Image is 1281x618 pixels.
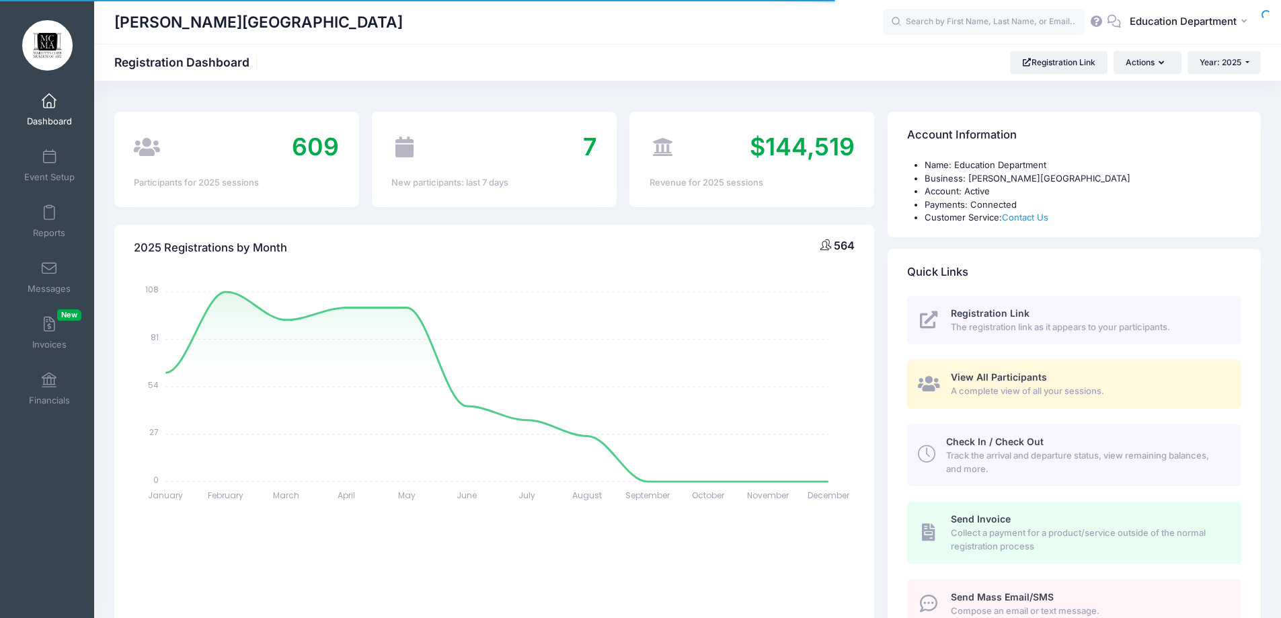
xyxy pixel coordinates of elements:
[946,449,1226,475] span: Track the arrival and departure status, view remaining balances, and more.
[1002,212,1048,223] a: Contact Us
[951,371,1047,383] span: View All Participants
[573,490,603,501] tspan: August
[625,490,670,501] tspan: September
[24,171,75,183] span: Event Setup
[883,9,1085,36] input: Search by First Name, Last Name, or Email...
[273,490,299,501] tspan: March
[398,490,416,501] tspan: May
[17,198,81,245] a: Reports
[907,116,1017,155] h4: Account Information
[519,490,536,501] tspan: July
[22,20,73,71] img: Marietta Cobb Museum of Art
[925,159,1241,172] li: Name: Education Department
[750,132,855,161] span: $144,519
[150,426,159,438] tspan: 27
[134,229,287,267] h4: 2025 Registrations by Month
[951,527,1226,553] span: Collect a payment for a product/service outside of the normal registration process
[951,591,1054,603] span: Send Mass Email/SMS
[114,7,403,38] h1: [PERSON_NAME][GEOGRAPHIC_DATA]
[925,185,1241,198] li: Account: Active
[907,502,1241,564] a: Send Invoice Collect a payment for a product/service outside of the normal registration process
[907,296,1241,345] a: Registration Link The registration link as it appears to your participants.
[747,490,789,501] tspan: November
[17,309,81,356] a: InvoicesNew
[149,379,159,390] tspan: 54
[134,176,339,190] div: Participants for 2025 sessions
[1200,57,1241,67] span: Year: 2025
[17,142,81,189] a: Event Setup
[650,176,855,190] div: Revenue for 2025 sessions
[457,490,477,501] tspan: June
[951,321,1226,334] span: The registration link as it appears to your participants.
[33,227,65,239] span: Reports
[583,132,597,161] span: 7
[32,339,67,350] span: Invoices
[17,365,81,412] a: Financials
[1121,7,1261,38] button: Education Department
[154,473,159,485] tspan: 0
[208,490,244,501] tspan: February
[28,283,71,295] span: Messages
[907,253,968,291] h4: Quick Links
[925,172,1241,186] li: Business: [PERSON_NAME][GEOGRAPHIC_DATA]
[907,360,1241,409] a: View All Participants A complete view of all your sessions.
[17,254,81,301] a: Messages
[808,490,850,501] tspan: December
[951,513,1011,525] span: Send Invoice
[27,116,72,127] span: Dashboard
[17,86,81,133] a: Dashboard
[907,424,1241,486] a: Check In / Check Out Track the arrival and departure status, view remaining balances, and more.
[1188,51,1261,74] button: Year: 2025
[834,239,855,252] span: 564
[951,307,1030,319] span: Registration Link
[925,211,1241,225] li: Customer Service:
[114,55,261,69] h1: Registration Dashboard
[946,436,1044,447] span: Check In / Check Out
[1114,51,1181,74] button: Actions
[146,284,159,295] tspan: 108
[692,490,725,501] tspan: October
[1010,51,1108,74] a: Registration Link
[925,198,1241,212] li: Payments: Connected
[951,385,1226,398] span: A complete view of all your sessions.
[151,332,159,343] tspan: 81
[57,309,81,321] span: New
[292,132,339,161] span: 609
[1130,14,1237,29] span: Education Department
[951,605,1226,618] span: Compose an email or text message.
[29,395,70,406] span: Financials
[149,490,184,501] tspan: January
[338,490,355,501] tspan: April
[391,176,596,190] div: New participants: last 7 days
